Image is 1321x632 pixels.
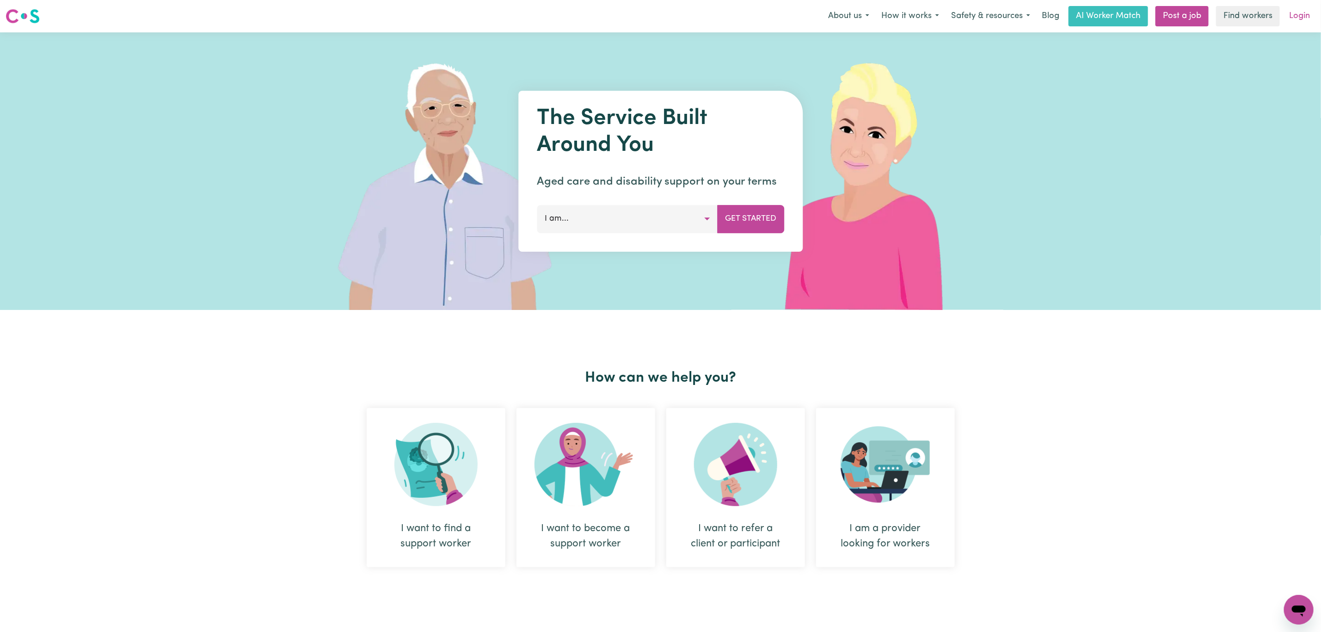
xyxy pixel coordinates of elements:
[539,521,633,551] div: I want to become a support worker
[1284,6,1315,26] a: Login
[535,423,637,506] img: Become Worker
[537,205,718,233] button: I am...
[666,408,805,567] div: I want to refer a client or participant
[537,173,784,190] p: Aged care and disability support on your terms
[1036,6,1065,26] a: Blog
[717,205,784,233] button: Get Started
[838,521,933,551] div: I am a provider looking for workers
[367,408,505,567] div: I want to find a support worker
[875,6,945,26] button: How it works
[694,423,777,506] img: Refer
[945,6,1036,26] button: Safety & resources
[394,423,478,506] img: Search
[822,6,875,26] button: About us
[841,423,930,506] img: Provider
[361,369,960,387] h2: How can we help you?
[816,408,955,567] div: I am a provider looking for workers
[6,8,40,25] img: Careseekers logo
[1069,6,1148,26] a: AI Worker Match
[516,408,655,567] div: I want to become a support worker
[389,521,483,551] div: I want to find a support worker
[537,105,784,159] h1: The Service Built Around You
[1216,6,1280,26] a: Find workers
[688,521,783,551] div: I want to refer a client or participant
[1284,595,1314,625] iframe: Button to launch messaging window, conversation in progress
[1155,6,1209,26] a: Post a job
[6,6,40,27] a: Careseekers logo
